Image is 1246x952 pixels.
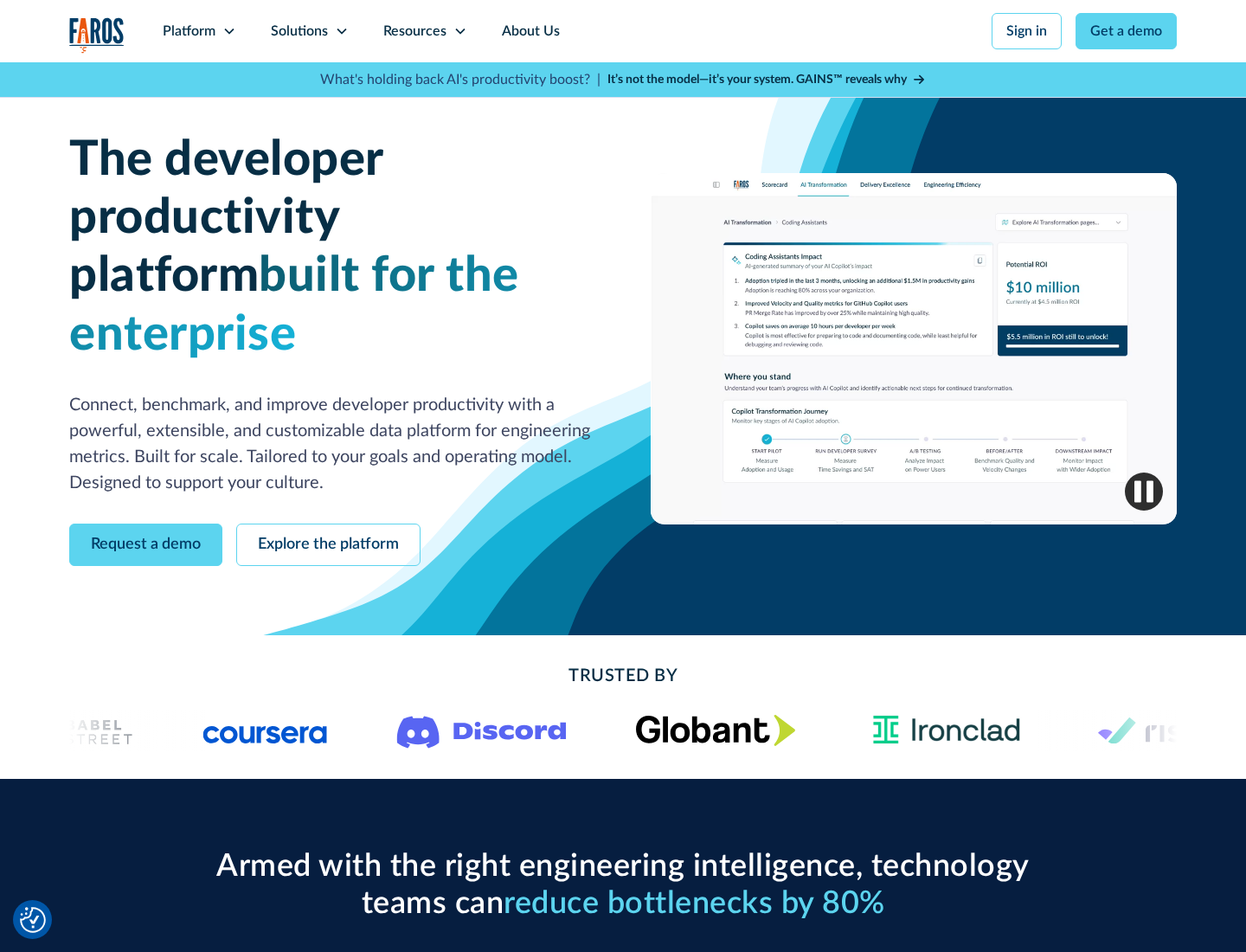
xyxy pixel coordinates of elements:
img: Globant's logo [635,714,795,746]
span: reduce bottlenecks by 80% [504,888,885,919]
img: Logo of the communication platform Discord. [396,712,566,749]
span: built for the enterprise [69,252,519,358]
img: Logo of the analytics and reporting company Faros. [69,17,125,53]
button: Cookie Settings [20,907,46,933]
a: Sign in [992,13,1062,49]
h1: The developer productivity platform [69,132,595,364]
p: Connect, benchmark, and improve developer productivity with a powerful, extensible, and customiza... [69,392,595,496]
h2: Trusted By [208,663,1038,689]
img: Ironclad Logo [864,710,1028,751]
div: Resources [383,21,446,42]
img: Revisit consent button [20,907,46,933]
p: What's holding back AI's productivity boost? | [320,69,601,90]
a: home [69,17,125,53]
a: Get a demo [1076,13,1177,49]
strong: It’s not the model—it’s your system. GAINS™ reveals why [607,74,907,86]
h2: Armed with the right engineering intelligence, technology teams can [208,848,1038,923]
div: Platform [163,21,215,42]
a: Request a demo [69,524,222,566]
a: Explore the platform [236,524,421,566]
div: Solutions [271,21,328,42]
img: Logo of the online learning platform Coursera. [202,717,327,744]
a: It’s not the model—it’s your system. GAINS™ reveals why [607,71,926,89]
img: Pause video [1125,473,1163,511]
